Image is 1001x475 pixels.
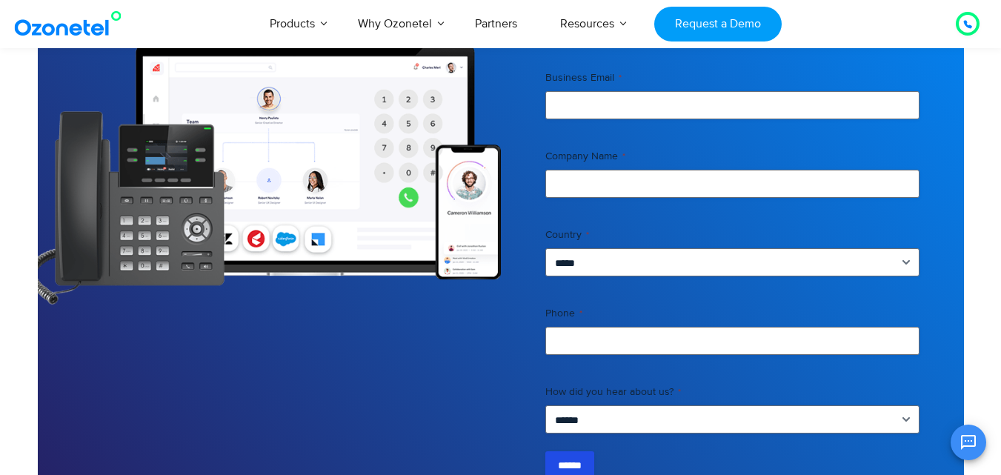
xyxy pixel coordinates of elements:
[545,306,919,321] label: Phone
[545,385,919,399] label: How did you hear about us?
[545,149,919,164] label: Company Name
[545,70,919,85] label: Business Email
[545,227,919,242] label: Country
[654,7,781,41] a: Request a Demo
[951,425,986,460] button: Open chat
